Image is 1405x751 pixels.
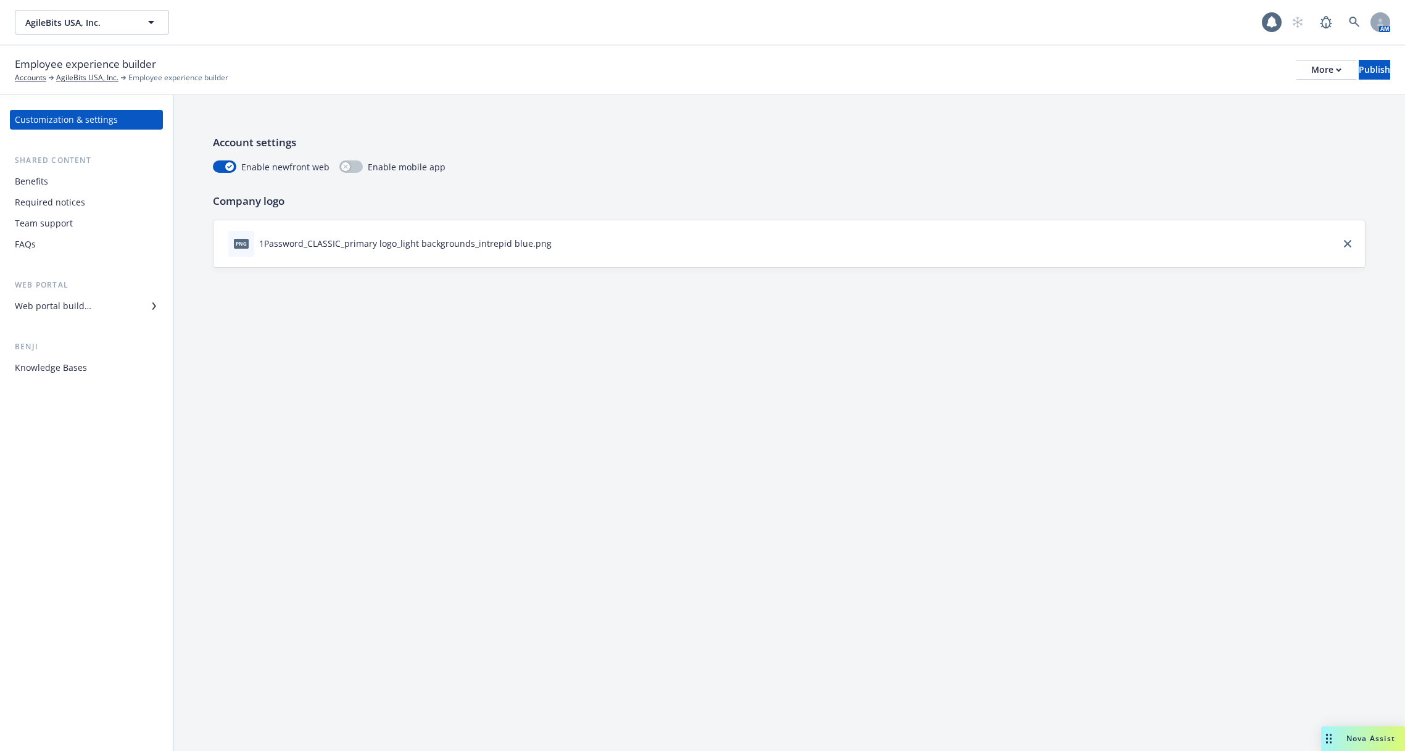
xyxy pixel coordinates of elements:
span: AgileBits USA, Inc. [25,16,132,29]
div: More [1311,60,1341,79]
button: Publish [1359,60,1390,80]
button: More [1296,60,1356,80]
div: Customization & settings [15,110,118,130]
button: download file [557,237,566,250]
div: Web portal builder [15,296,91,316]
div: Publish [1359,60,1390,79]
span: Employee experience builder [15,56,156,72]
a: Required notices [10,193,163,212]
a: Report a Bug [1314,10,1338,35]
div: Team support [15,214,73,233]
a: AgileBits USA, Inc. [56,72,118,83]
div: Knowledge Bases [15,358,87,378]
a: Team support [10,214,163,233]
a: Start snowing [1285,10,1310,35]
a: Knowledge Bases [10,358,163,378]
span: Enable mobile app [368,160,446,173]
button: AgileBits USA, Inc. [15,10,169,35]
div: Shared content [10,154,163,167]
p: Company logo [213,193,1366,209]
a: Web portal builder [10,296,163,316]
span: png [234,239,249,248]
a: Customization & settings [10,110,163,130]
a: Accounts [15,72,46,83]
div: Benefits [15,172,48,191]
button: Nova Assist [1321,726,1405,751]
div: Web portal [10,279,163,291]
div: 1Password_CLASSIC_primary logo_light backgrounds_intrepid blue.png [259,237,552,250]
a: Benefits [10,172,163,191]
div: FAQs [15,234,36,254]
div: Drag to move [1321,726,1337,751]
a: close [1340,236,1355,251]
span: Enable newfront web [241,160,329,173]
div: Required notices [15,193,85,212]
p: Account settings [213,135,1366,151]
a: Search [1342,10,1367,35]
a: FAQs [10,234,163,254]
div: Benji [10,341,163,353]
span: Employee experience builder [128,72,228,83]
span: Nova Assist [1346,733,1395,744]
